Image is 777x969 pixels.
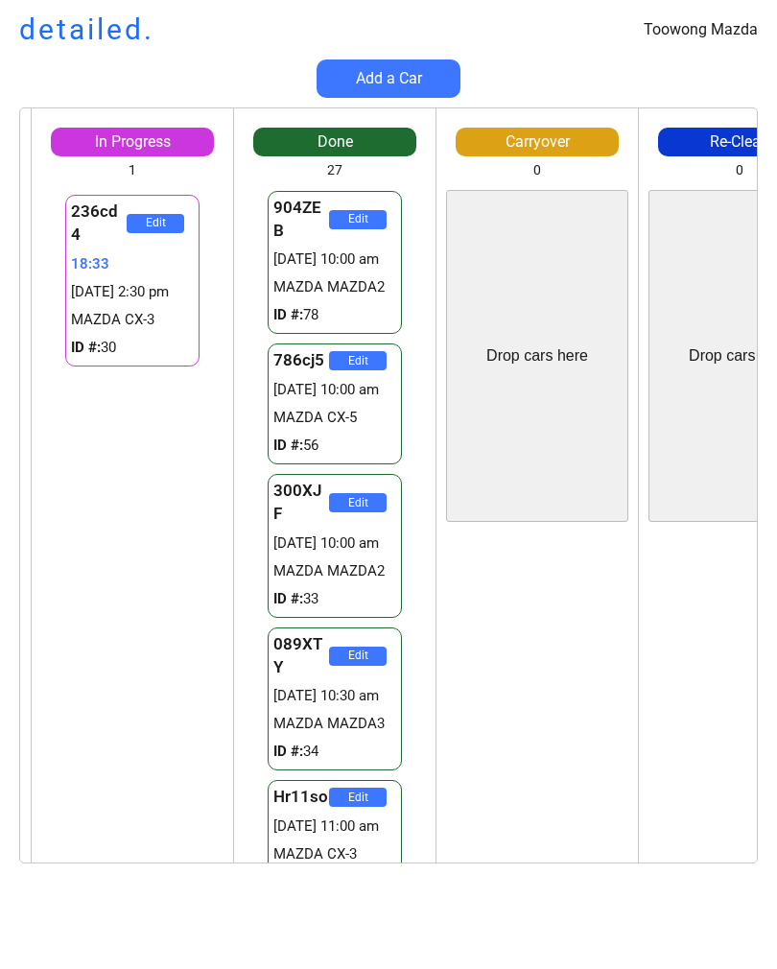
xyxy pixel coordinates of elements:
div: 0 [736,161,743,180]
div: MAZDA CX-3 [273,844,396,864]
div: Carryover [456,131,619,153]
h1: detailed. [19,10,154,50]
div: 089XTY [273,633,329,679]
div: 56 [273,436,396,456]
div: Hr11so [273,786,329,809]
div: Drop cars here [486,345,588,366]
div: 30 [71,338,194,358]
button: Edit [127,214,184,233]
strong: ID #: [273,590,303,607]
div: [DATE] 10:00 am [273,249,396,270]
div: [DATE] 11:00 am [273,816,396,837]
strong: ID #: [71,339,101,356]
strong: ID #: [273,306,303,323]
div: 1 [129,161,136,180]
div: 27 [327,161,342,180]
div: [DATE] 10:30 am [273,686,396,706]
div: 904ZEB [273,197,329,243]
div: MAZDA MAZDA3 [273,714,396,734]
div: [DATE] 10:00 am [273,380,396,400]
button: Edit [329,788,387,807]
button: Edit [329,351,387,370]
div: 33 [273,589,396,609]
div: Done [253,131,416,153]
button: Edit [329,210,387,229]
div: [DATE] 2:30 pm [71,282,194,302]
div: 236cd4 [71,201,127,247]
div: 786cj5 [273,349,329,372]
div: MAZDA CX-3 [71,310,194,330]
div: MAZDA MAZDA2 [273,561,396,581]
div: [DATE] 10:00 am [273,533,396,554]
div: MAZDA MAZDA2 [273,277,396,297]
div: Toowong Mazda [644,19,758,40]
div: 300XJF [273,480,329,526]
button: Edit [329,493,387,512]
div: In Progress [51,131,214,153]
button: Add a Car [317,59,460,98]
div: 18:33 [71,254,194,274]
div: MAZDA CX-5 [273,408,396,428]
button: Edit [329,647,387,666]
strong: ID #: [273,743,303,760]
strong: ID #: [273,437,303,454]
div: 78 [273,305,396,325]
div: 34 [273,742,396,762]
div: 0 [533,161,541,180]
